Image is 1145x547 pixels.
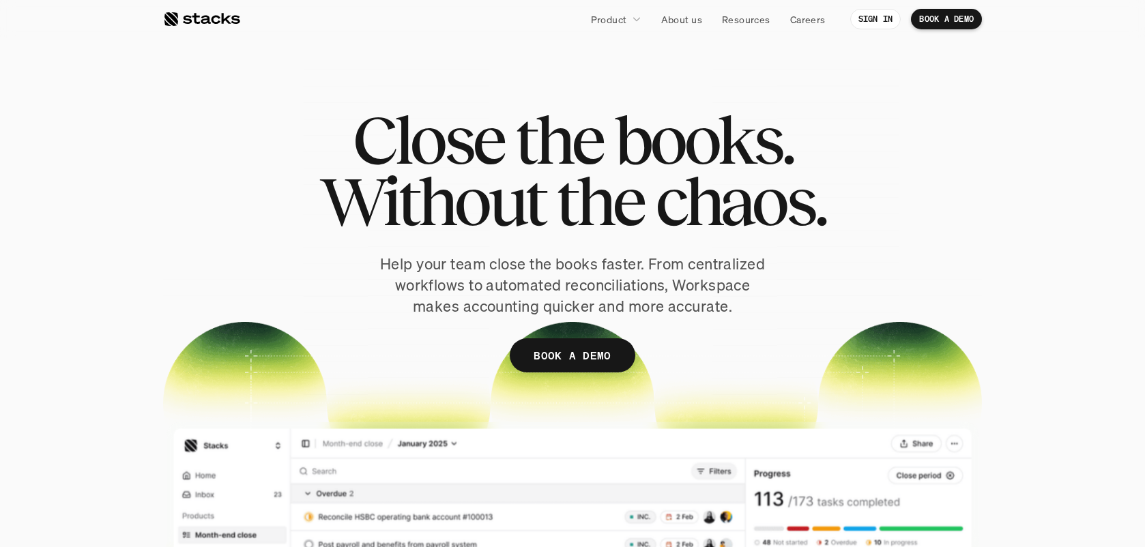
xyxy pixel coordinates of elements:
span: Without [319,171,545,232]
a: About us [653,7,710,31]
a: SIGN IN [850,9,901,29]
span: Close [353,109,504,171]
p: Product [591,12,627,27]
p: Resources [722,12,770,27]
p: BOOK A DEMO [534,346,611,366]
p: Help your team close the books faster. From centralized workflows to automated reconciliations, W... [375,254,770,316]
p: SIGN IN [858,14,893,24]
span: chaos. [655,171,826,232]
p: Careers [790,12,826,27]
p: About us [661,12,702,27]
span: books. [614,109,793,171]
a: Careers [782,7,834,31]
span: the [515,109,603,171]
a: BOOK A DEMO [510,338,635,372]
span: the [556,171,643,232]
a: Resources [714,7,779,31]
a: BOOK A DEMO [911,9,982,29]
p: BOOK A DEMO [919,14,974,24]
